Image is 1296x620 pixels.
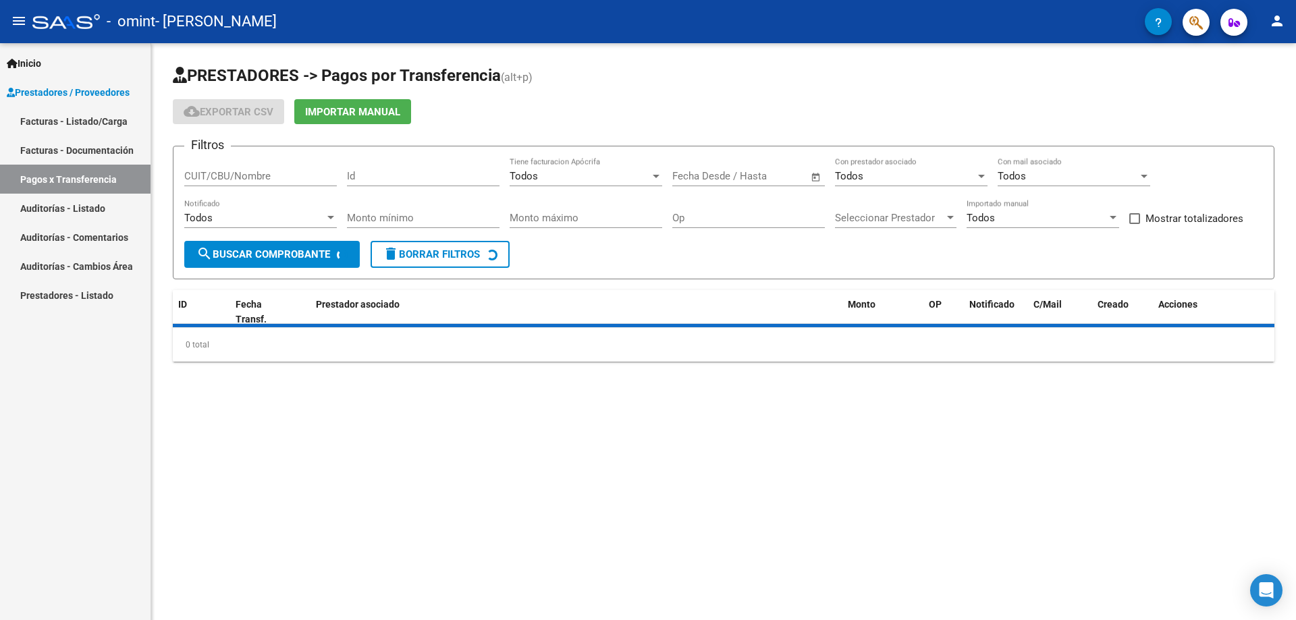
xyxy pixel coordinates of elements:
button: Exportar CSV [173,99,284,124]
span: Buscar Comprobante [196,248,330,260]
div: 0 total [173,328,1274,362]
datatable-header-cell: OP [923,290,964,335]
span: ID [178,299,187,310]
span: OP [929,299,942,310]
datatable-header-cell: Creado [1092,290,1153,335]
span: Prestador asociado [316,299,400,310]
span: Exportar CSV [184,106,273,118]
mat-icon: person [1269,13,1285,29]
h3: Filtros [184,136,231,154]
span: Prestadores / Proveedores [7,85,130,100]
button: Buscar Comprobante [184,241,360,268]
span: Todos [998,170,1026,182]
span: Importar Manual [305,106,400,118]
datatable-header-cell: ID [173,290,230,335]
span: Fecha Transf. [236,299,267,325]
datatable-header-cell: Acciones [1153,290,1274,335]
span: (alt+p) [501,71,533,84]
span: Creado [1098,299,1129,310]
span: Todos [835,170,863,182]
mat-icon: cloud_download [184,103,200,119]
mat-icon: delete [383,246,399,262]
datatable-header-cell: C/Mail [1028,290,1092,335]
datatable-header-cell: Notificado [964,290,1028,335]
span: - [PERSON_NAME] [155,7,277,36]
mat-icon: search [196,246,213,262]
span: Seleccionar Prestador [835,212,944,224]
datatable-header-cell: Monto [842,290,923,335]
span: Acciones [1158,299,1197,310]
span: Borrar Filtros [383,248,480,260]
button: Importar Manual [294,99,411,124]
span: Notificado [969,299,1015,310]
span: Inicio [7,56,41,71]
span: C/Mail [1033,299,1062,310]
span: PRESTADORES -> Pagos por Transferencia [173,66,501,85]
span: Monto [848,299,875,310]
span: Todos [184,212,213,224]
datatable-header-cell: Fecha Transf. [230,290,291,335]
span: Mostrar totalizadores [1145,210,1243,227]
span: Todos [967,212,995,224]
button: Open calendar [809,169,824,185]
input: Fecha fin [739,170,805,182]
span: - omint [107,7,155,36]
div: Open Intercom Messenger [1250,574,1282,607]
datatable-header-cell: Prestador asociado [310,290,842,335]
mat-icon: menu [11,13,27,29]
button: Borrar Filtros [371,241,510,268]
span: Todos [510,170,538,182]
input: Fecha inicio [672,170,727,182]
